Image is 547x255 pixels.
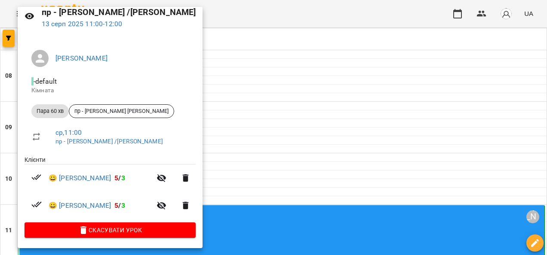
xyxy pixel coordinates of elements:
[114,174,125,182] b: /
[69,104,174,118] div: пр - [PERSON_NAME] [PERSON_NAME]
[121,174,125,182] span: 3
[31,172,42,182] svg: Візит сплачено
[31,199,42,209] svg: Візит сплачено
[114,174,118,182] span: 5
[49,173,111,183] a: 😀 [PERSON_NAME]
[31,86,189,95] p: Кімната
[121,201,125,209] span: 3
[25,222,196,238] button: Скасувати Урок
[49,200,111,211] a: 😀 [PERSON_NAME]
[25,155,196,222] ul: Клієнти
[55,54,108,62] a: [PERSON_NAME]
[55,138,163,145] a: пр - [PERSON_NAME] /[PERSON_NAME]
[69,107,174,115] span: пр - [PERSON_NAME] [PERSON_NAME]
[114,201,125,209] b: /
[31,107,69,115] span: Пара 60 хв
[31,77,58,85] span: - default
[42,6,196,19] h6: пр - [PERSON_NAME] /[PERSON_NAME]
[31,225,189,235] span: Скасувати Урок
[42,20,123,28] a: 13 серп 2025 11:00-12:00
[55,128,82,137] a: ср , 11:00
[114,201,118,209] span: 5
